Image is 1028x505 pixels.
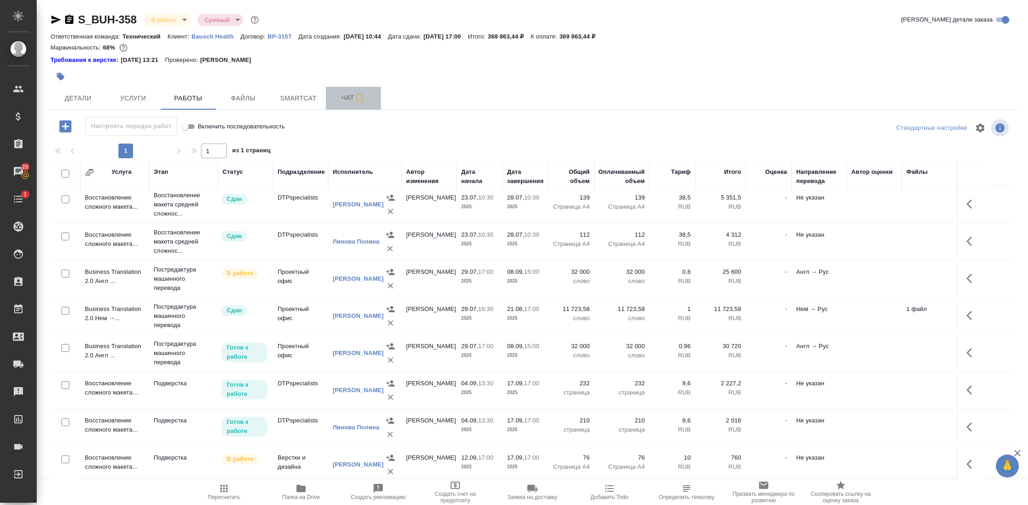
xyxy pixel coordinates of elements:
button: Здесь прячутся важные кнопки [961,230,983,252]
a: ВР-3157 [268,32,298,40]
td: [PERSON_NAME] [402,449,457,481]
p: 04.09, [461,380,478,387]
button: Срочный [202,16,232,24]
span: [PERSON_NAME] детали заказа [901,15,993,24]
button: Скопировать ссылку на оценку заказа [802,479,879,505]
td: Восстановление сложного макета... [80,374,149,406]
p: Подверстка [154,379,213,388]
p: 2025 [461,314,498,323]
p: 17.09, [507,380,524,387]
p: 232 [599,379,645,388]
p: 2025 [507,314,544,323]
span: Файлы [221,93,265,104]
button: Удалить [384,279,397,293]
div: Дата завершения [507,167,544,186]
a: S_BUH-358 [78,13,137,26]
p: 08.09, [507,343,524,350]
p: RUB [700,314,741,323]
span: Детали [56,93,100,104]
span: Включить последовательность [198,122,285,131]
p: 2025 [507,239,544,249]
p: [DATE] 10:44 [344,33,388,40]
p: RUB [654,351,691,360]
button: Здесь прячутся важные кнопки [961,342,983,364]
p: Постредактура машинного перевода [154,265,213,293]
td: DTPspecialists [273,411,328,444]
p: 112 [553,230,590,239]
a: [PERSON_NAME] [333,350,384,356]
td: Проектный офис [273,300,328,332]
div: split button [894,121,969,135]
div: Итого [724,167,741,177]
p: 369 863,44 ₽ [488,33,531,40]
div: Нажми, чтобы открыть папку с инструкцией [50,55,121,65]
button: Удалить [384,465,397,478]
div: Менеджер проверил работу исполнителя, передает ее на следующий этап [220,193,268,205]
p: 232 [553,379,590,388]
td: Нем → Рус [792,300,847,332]
td: Не указан [792,411,847,444]
p: 0,8 [654,267,691,277]
button: 98310.08 RUB; [117,42,129,54]
button: Удалить [383,427,397,441]
p: 1 файл [906,305,952,314]
button: Назначить [383,228,397,242]
span: Создать счет на предоплату [422,491,488,504]
p: RUB [654,462,691,472]
div: Этап [154,167,168,177]
p: RUB [700,425,741,434]
p: Дата создания: [298,33,343,40]
a: - [785,194,787,201]
p: RUB [700,462,741,472]
p: [DATE] 17:00 [424,33,468,40]
p: 17:00 [524,305,539,312]
div: Менеджер проверил работу исполнителя, передает ее на следующий этап [220,230,268,243]
button: Скопировать ссылку [64,14,75,25]
p: 13:30 [478,417,493,424]
p: Итого: [468,33,487,40]
p: 30 720 [700,342,741,351]
a: - [785,380,787,387]
button: Создать рекламацию [340,479,417,505]
p: [DATE] 13:21 [121,55,165,65]
p: 15:00 [524,268,539,275]
a: [PERSON_NAME] [333,275,384,282]
button: Здесь прячутся важные кнопки [961,416,983,438]
p: 760 [700,453,741,462]
p: страница [553,388,590,397]
button: Создать счет на предоплату [417,479,494,505]
p: 17:00 [478,268,493,275]
td: Восстановление сложного макета... [80,449,149,481]
p: В работе [227,269,253,278]
span: 🙏 [1000,456,1015,476]
p: 1 [654,305,691,314]
td: Проектный офис [273,337,328,369]
p: 28.07, [507,231,524,238]
td: [PERSON_NAME] [402,337,457,369]
p: слово [599,314,645,323]
p: 11 723,58 [599,305,645,314]
p: 210 [599,416,645,425]
button: Удалить [384,353,397,367]
div: Общий объем [553,167,590,186]
span: Заявка на доставку [508,494,557,500]
p: 38,5 [654,193,691,202]
p: 2025 [507,425,544,434]
p: 10:30 [524,194,539,201]
p: 29.07, [461,343,478,350]
p: Постредактура машинного перевода [154,302,213,330]
p: RUB [654,202,691,211]
p: Восстановление макета средней сложнос... [154,191,213,218]
p: Готов к работе [227,380,262,399]
p: Bausch Health [191,33,240,40]
span: Чат [331,92,375,104]
p: 9,6 [654,416,691,425]
p: 369 863,44 ₽ [559,33,602,40]
div: Исполнитель выполняет работу [220,267,268,280]
div: Автор изменения [406,167,452,186]
span: 1 [18,190,32,199]
button: Удалить [384,205,397,218]
span: Скопировать ссылку на оценку заказа [808,491,874,504]
p: 139 [599,193,645,202]
p: Постредактура машинного перевода [154,339,213,367]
